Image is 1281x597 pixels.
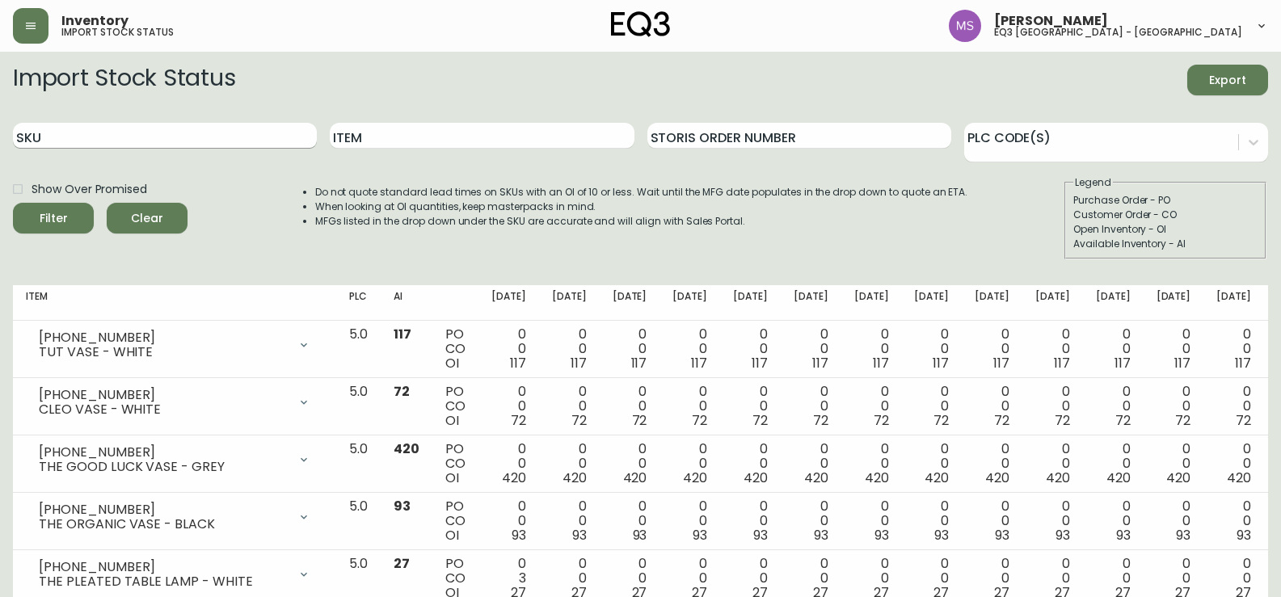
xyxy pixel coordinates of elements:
[914,327,949,371] div: 0 0
[552,499,587,543] div: 0 0
[539,285,600,321] th: [DATE]
[1187,65,1268,95] button: Export
[672,442,707,486] div: 0 0
[1054,354,1070,372] span: 117
[691,354,707,372] span: 117
[478,285,539,321] th: [DATE]
[394,439,419,458] span: 420
[26,385,323,420] div: [PHONE_NUMBER]CLEO VASE - WHITE
[1073,193,1258,208] div: Purchase Order - PO
[552,327,587,371] div: 0 0
[975,442,1009,486] div: 0 0
[813,411,828,430] span: 72
[13,65,235,95] h2: Import Stock Status
[672,327,707,371] div: 0 0
[491,327,526,371] div: 0 0
[733,327,768,371] div: 0 0
[1216,499,1251,543] div: 0 0
[1216,385,1251,428] div: 0 0
[1035,327,1070,371] div: 0 0
[445,354,459,372] span: OI
[632,411,647,430] span: 72
[572,526,587,544] span: 93
[510,354,526,372] span: 117
[39,330,288,345] div: [PHONE_NUMBER]
[1157,385,1191,428] div: 0 0
[336,493,381,550] td: 5.0
[720,285,781,321] th: [DATE]
[1227,469,1251,487] span: 420
[445,526,459,544] span: OI
[1157,499,1191,543] div: 0 0
[1203,285,1264,321] th: [DATE]
[901,285,962,321] th: [DATE]
[613,327,647,371] div: 0 0
[445,411,459,430] span: OI
[794,442,828,486] div: 0 0
[1055,411,1070,430] span: 72
[854,385,889,428] div: 0 0
[512,526,526,544] span: 93
[1115,411,1131,430] span: 72
[865,469,889,487] span: 420
[61,27,174,37] h5: import stock status
[985,469,1009,487] span: 420
[733,385,768,428] div: 0 0
[949,10,981,42] img: 1b6e43211f6f3cc0b0729c9049b8e7af
[672,385,707,428] div: 0 0
[994,27,1242,37] h5: eq3 [GEOGRAPHIC_DATA] - [GEOGRAPHIC_DATA]
[1096,499,1131,543] div: 0 0
[336,321,381,378] td: 5.0
[752,411,768,430] span: 72
[854,499,889,543] div: 0 0
[933,411,949,430] span: 72
[491,442,526,486] div: 0 0
[854,327,889,371] div: 0 0
[1216,442,1251,486] div: 0 0
[26,327,323,363] div: [PHONE_NUMBER]TUT VASE - WHITE
[381,285,432,321] th: AI
[1236,411,1251,430] span: 72
[1073,175,1113,190] legend: Legend
[994,411,1009,430] span: 72
[32,181,147,198] span: Show Over Promised
[993,354,1009,372] span: 117
[794,327,828,371] div: 0 0
[1035,385,1070,428] div: 0 0
[631,354,647,372] span: 117
[733,442,768,486] div: 0 0
[995,526,1009,544] span: 93
[874,526,889,544] span: 93
[445,385,466,428] div: PO CO
[39,345,288,359] div: TUT VASE - WHITE
[613,499,647,543] div: 0 0
[692,411,707,430] span: 72
[925,469,949,487] span: 420
[39,574,288,589] div: THE PLEATED TABLE LAMP - WHITE
[120,208,175,229] span: Clear
[1200,70,1255,90] span: Export
[733,499,768,543] div: 0 0
[1073,237,1258,251] div: Available Inventory - AI
[794,499,828,543] div: 0 0
[744,469,768,487] span: 420
[13,285,336,321] th: Item
[552,385,587,428] div: 0 0
[975,385,1009,428] div: 0 0
[1056,526,1070,544] span: 93
[571,411,587,430] span: 72
[934,526,949,544] span: 93
[394,382,410,401] span: 72
[39,460,288,474] div: THE GOOD LUCK VASE - GREY
[394,497,411,515] span: 93
[611,11,671,37] img: logo
[39,445,288,460] div: [PHONE_NUMBER]
[39,388,288,402] div: [PHONE_NUMBER]
[1073,222,1258,237] div: Open Inventory - OI
[633,526,647,544] span: 93
[874,411,889,430] span: 72
[26,557,323,592] div: [PHONE_NUMBER]THE PLEATED TABLE LAMP - WHITE
[683,469,707,487] span: 420
[445,442,466,486] div: PO CO
[804,469,828,487] span: 420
